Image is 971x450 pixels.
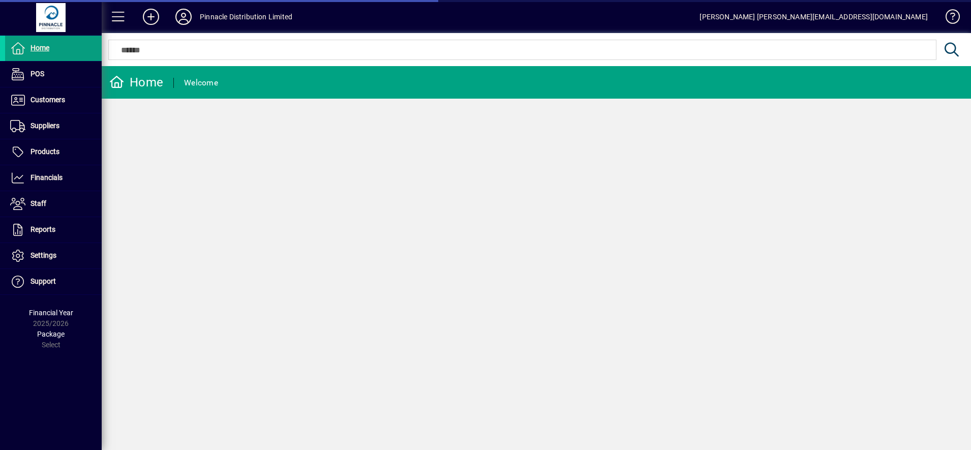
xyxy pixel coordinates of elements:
a: Staff [5,191,102,217]
span: POS [31,70,44,78]
a: Reports [5,217,102,243]
span: Support [31,277,56,285]
a: Suppliers [5,113,102,139]
div: Home [109,74,163,91]
div: [PERSON_NAME] [PERSON_NAME][EMAIL_ADDRESS][DOMAIN_NAME] [700,9,928,25]
span: Staff [31,199,46,207]
button: Profile [167,8,200,26]
span: Settings [31,251,56,259]
a: POS [5,62,102,87]
span: Financials [31,173,63,182]
span: Customers [31,96,65,104]
button: Add [135,8,167,26]
a: Support [5,269,102,294]
span: Home [31,44,49,52]
span: Financial Year [29,309,73,317]
div: Pinnacle Distribution Limited [200,9,292,25]
a: Customers [5,87,102,113]
div: Welcome [184,75,218,91]
a: Financials [5,165,102,191]
span: Suppliers [31,122,59,130]
a: Settings [5,243,102,268]
span: Reports [31,225,55,233]
span: Package [37,330,65,338]
a: Knowledge Base [938,2,958,35]
span: Products [31,147,59,156]
a: Products [5,139,102,165]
